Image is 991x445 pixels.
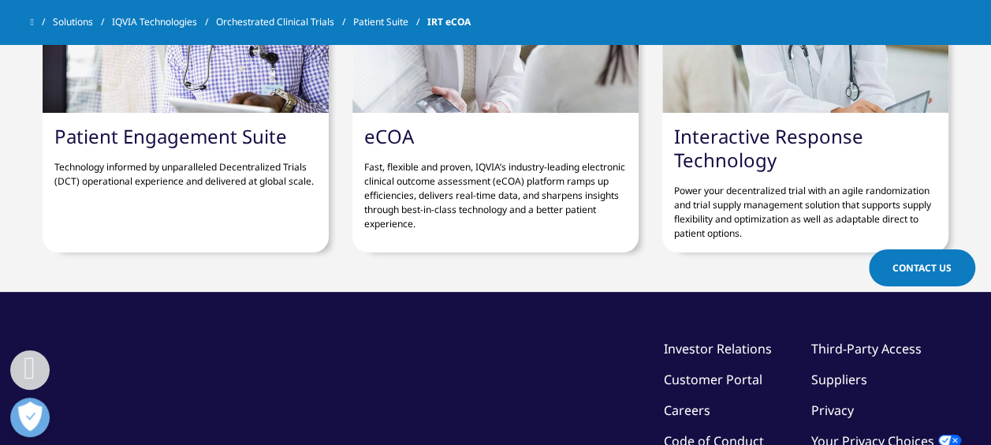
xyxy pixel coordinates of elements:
[353,8,427,36] a: Patient Suite
[664,371,762,388] a: Customer Portal
[811,371,867,388] a: Suppliers
[112,8,216,36] a: IQVIA Technologies
[427,8,471,36] span: IRT eCOA
[674,172,937,241] p: Power your decentralized trial with an agile randomization and trial supply management solution t...
[53,8,112,36] a: Solutions
[54,123,287,149] a: Patient Engagement Suite
[869,249,975,286] a: Contact Us
[54,148,317,189] p: Technology informed by unparalleled Decentralized Trials (DCT) operational experience and deliver...
[674,123,863,173] a: Interactive Response Technology
[811,340,922,357] a: Third-Party Access
[364,148,627,231] p: Fast, flexible and proven, IQVIA’s industry-leading electronic clinical outcome assessment (eCOA)...
[664,402,710,419] a: Careers
[10,398,50,437] button: Open Preferences
[892,261,952,275] span: Contact Us
[664,340,772,357] a: Investor Relations
[216,8,353,36] a: Orchestrated Clinical Trials
[811,402,854,419] a: Privacy
[364,123,414,149] a: eCOA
